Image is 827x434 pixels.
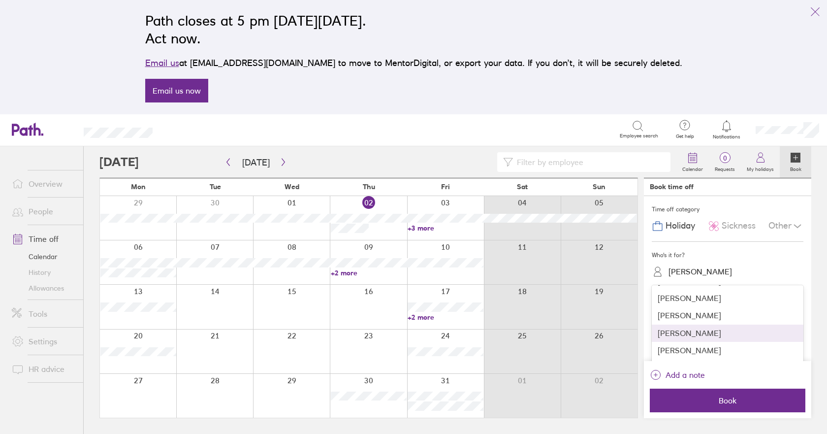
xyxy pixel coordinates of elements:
span: Mon [131,183,146,191]
div: [PERSON_NAME] [652,342,803,359]
span: Tue [210,183,221,191]
a: +2 more [331,268,407,277]
input: Filter by employee [513,153,665,171]
button: Book [650,389,805,412]
div: Time off category [652,202,803,217]
a: 0Requests [709,146,741,178]
a: Tools [4,304,83,324]
label: My holidays [741,164,780,172]
span: Holiday [666,221,695,231]
button: Add a note [650,367,705,383]
a: Book [780,146,811,178]
a: Time off [4,229,83,249]
span: Sun [593,183,605,191]
h2: Path closes at 5 pm [DATE][DATE]. Act now. [145,12,682,47]
div: Who's it for? [652,248,803,263]
span: Sickness [722,221,756,231]
a: Notifications [711,119,743,140]
a: +3 more [408,224,483,233]
a: Overview [4,174,83,194]
label: Requests [709,164,741,172]
a: Allowances [4,280,83,296]
a: People [4,201,83,221]
div: [PERSON_NAME] [652,290,803,307]
a: Calendar [4,249,83,265]
p: at [EMAIL_ADDRESS][DOMAIN_NAME] to move to MentorDigital, or export your data. If you don’t, it w... [145,56,682,70]
a: My holidays [741,146,780,178]
div: [PERSON_NAME] [652,359,803,376]
span: Wed [285,183,299,191]
span: Get help [669,134,701,139]
label: Calendar [676,164,709,172]
a: History [4,265,83,280]
div: Search [179,125,204,134]
div: [PERSON_NAME] [652,307,803,324]
div: Book time off [650,183,694,191]
span: Fri [441,183,450,191]
button: [DATE] [234,154,278,170]
a: Email us now [145,79,208,102]
span: Thu [363,183,375,191]
a: Settings [4,332,83,351]
a: Email us [145,58,179,68]
a: HR advice [4,359,83,379]
span: 0 [709,154,741,162]
label: Book [784,164,807,172]
a: +2 more [408,313,483,322]
span: Book [657,396,798,405]
span: Sat [517,183,528,191]
span: Notifications [711,134,743,140]
div: [PERSON_NAME] [668,267,732,276]
span: Add a note [666,367,705,383]
a: Calendar [676,146,709,178]
div: [PERSON_NAME] [652,325,803,342]
span: Employee search [620,133,658,139]
div: Other [768,217,803,235]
